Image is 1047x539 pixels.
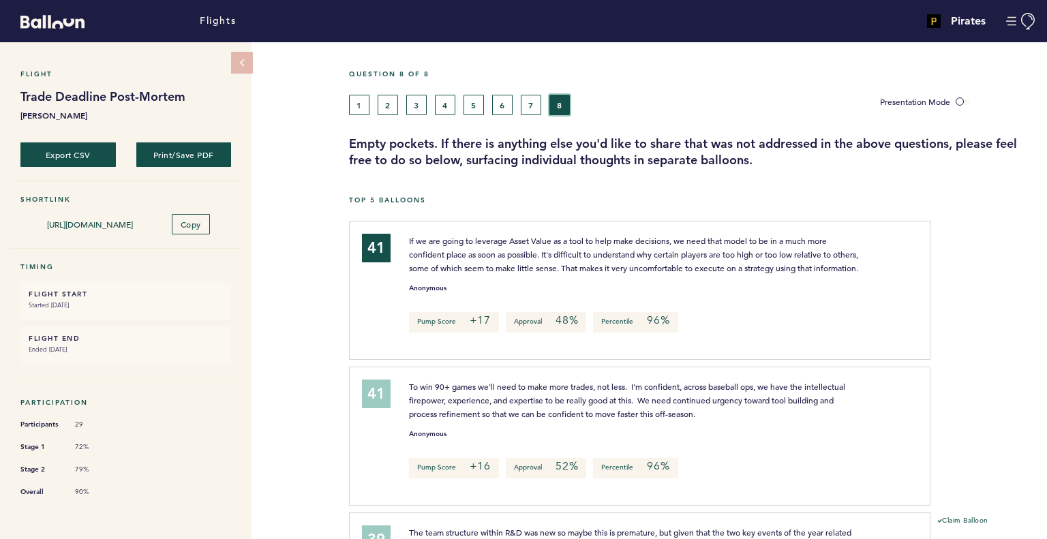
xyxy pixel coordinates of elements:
button: 4 [435,95,455,115]
span: Presentation Mode [880,96,950,107]
span: Stage 2 [20,463,61,476]
span: Participants [20,418,61,431]
h6: FLIGHT START [29,290,223,298]
button: Manage Account [1006,13,1037,30]
a: Flights [200,14,236,29]
button: 3 [406,95,427,115]
h5: Participation [20,398,231,407]
h6: FLIGHT END [29,334,223,343]
p: Pump Score [409,458,499,478]
em: 52% [556,459,578,473]
small: Ended [DATE] [29,343,223,356]
p: Approval [506,458,586,478]
button: Claim Balloon [937,516,988,527]
small: Anonymous [409,431,446,437]
em: 96% [647,459,669,473]
span: 79% [75,465,116,474]
button: 8 [549,95,570,115]
button: 2 [378,95,398,115]
button: Print/Save PDF [136,142,232,167]
a: Balloon [10,14,85,28]
h5: Top 5 Balloons [349,196,1037,204]
h4: Pirates [951,13,986,29]
h3: Empty pockets. If there is anything else you'd like to share that was not addressed in the above ... [349,136,1037,168]
em: 96% [647,313,669,327]
p: Percentile [593,312,678,333]
span: Stage 1 [20,440,61,454]
span: 29 [75,420,116,429]
span: If we are going to leverage Asset Value as a tool to help make decisions, we need that model to b... [409,235,860,273]
div: 41 [362,234,391,262]
p: Pump Score [409,312,499,333]
b: [PERSON_NAME] [20,108,231,122]
div: 41 [362,380,391,408]
button: Copy [172,214,210,234]
small: Anonymous [409,285,446,292]
span: 72% [75,442,116,452]
button: 5 [464,95,484,115]
em: 48% [556,313,578,327]
span: To win 90+ games we'll need to make more trades, not less. I'm confident, across baseball ops, we... [409,381,847,419]
h5: Flight [20,70,231,78]
button: 6 [492,95,513,115]
span: 90% [75,487,116,497]
h5: Shortlink [20,195,231,204]
h1: Trade Deadline Post-Mortem [20,89,231,105]
p: Percentile [593,458,678,478]
h5: Timing [20,262,231,271]
button: 1 [349,95,369,115]
span: Overall [20,485,61,499]
span: Copy [181,219,201,230]
small: Started [DATE] [29,298,223,312]
button: Export CSV [20,142,116,167]
em: +16 [470,459,491,473]
em: +17 [470,313,491,327]
p: Approval [506,312,586,333]
button: 7 [521,95,541,115]
svg: Balloon [20,15,85,29]
h5: Question 8 of 8 [349,70,1037,78]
